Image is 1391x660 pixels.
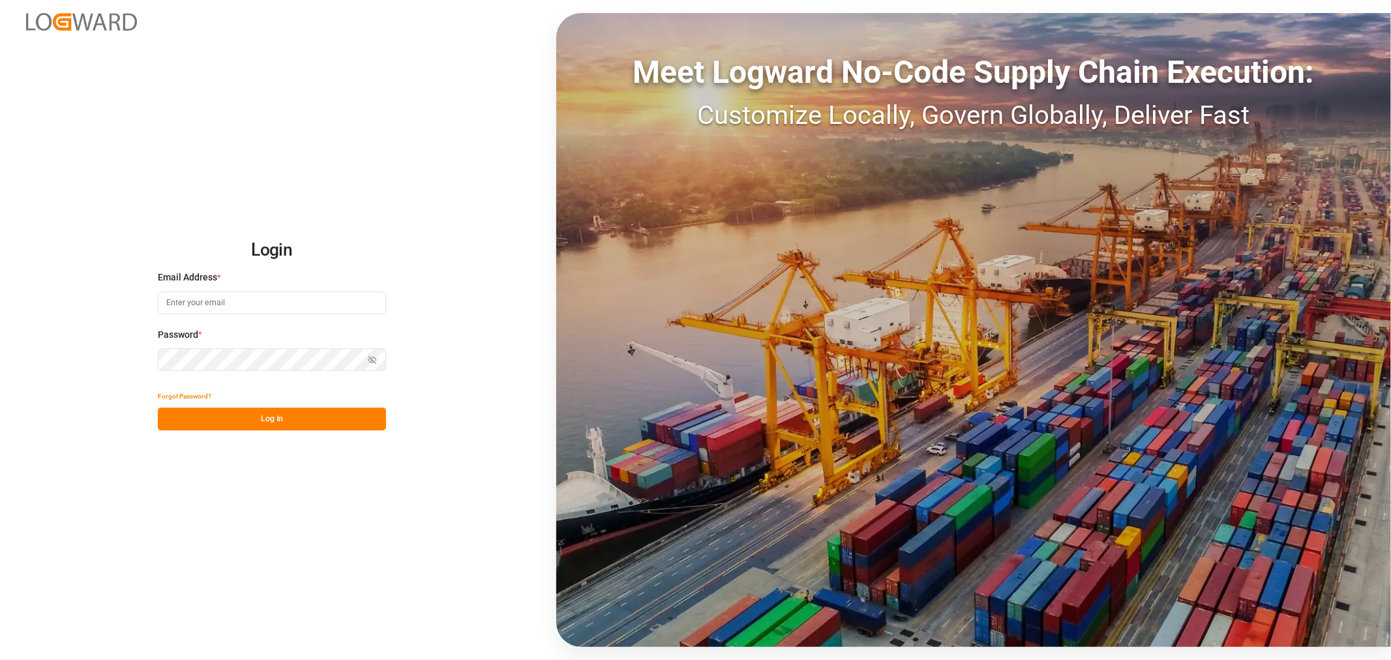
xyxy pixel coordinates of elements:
[158,292,386,314] input: Enter your email
[158,328,198,342] span: Password
[556,49,1391,96] div: Meet Logward No-Code Supply Chain Execution:
[26,13,137,31] img: Logward_new_orange.png
[158,385,211,408] button: Forgot Password?
[158,271,217,284] span: Email Address
[556,96,1391,135] div: Customize Locally, Govern Globally, Deliver Fast
[158,408,386,430] button: Log In
[158,230,386,271] h2: Login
